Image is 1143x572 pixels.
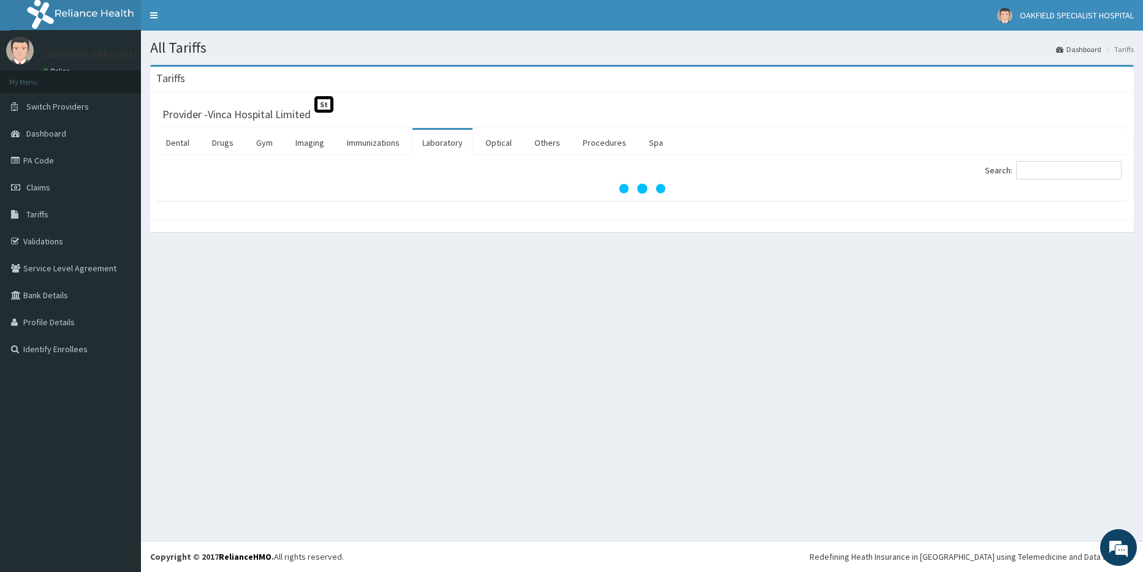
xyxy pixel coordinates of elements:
footer: All rights reserved. [141,541,1143,572]
a: Gym [246,130,283,156]
a: Dental [156,130,199,156]
a: Spa [639,130,673,156]
svg: audio-loading [618,164,667,213]
a: Imaging [286,130,334,156]
div: Redefining Heath Insurance in [GEOGRAPHIC_DATA] using Telemedicine and Data Science! [810,551,1134,563]
a: Optical [476,130,522,156]
span: OAKFIELD SPECIALIST HOSPITAL [1020,10,1134,21]
li: Tariffs [1103,44,1134,55]
h3: Provider - Vinca Hospital Limited [162,109,311,120]
span: Claims [26,182,50,193]
label: Search: [985,161,1122,179]
img: User Image [997,8,1012,23]
span: Switch Providers [26,101,89,112]
a: Online [43,67,72,75]
span: St [314,96,333,113]
a: Drugs [202,130,243,156]
a: RelianceHMO [219,551,272,562]
span: Tariffs [26,209,48,220]
a: Others [525,130,570,156]
img: User Image [6,37,34,64]
p: OAKFIELD SPECIALIST HOSPITAL [43,50,196,61]
strong: Copyright © 2017 . [150,551,274,562]
a: Dashboard [1056,44,1101,55]
a: Laboratory [412,130,473,156]
a: Immunizations [337,130,409,156]
span: Dashboard [26,128,66,139]
h3: Tariffs [156,73,185,84]
input: Search: [1016,161,1122,179]
a: Procedures [573,130,636,156]
h1: All Tariffs [150,40,1134,56]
